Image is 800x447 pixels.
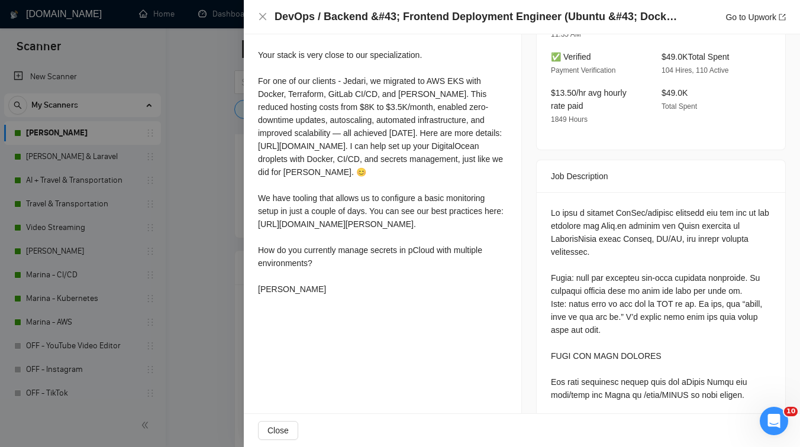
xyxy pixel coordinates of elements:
span: Close [267,424,289,437]
button: Close [258,12,267,22]
span: ✅ Verified [551,52,591,61]
iframe: Intercom live chat [760,407,788,435]
span: close [258,12,267,21]
span: $49.0K Total Spent [662,52,729,61]
span: export [779,14,786,21]
span: Payment Verification [551,66,615,74]
span: Total Spent [662,102,697,111]
span: $13.50/hr avg hourly rate paid [551,88,627,111]
span: 104 Hires, 110 Active [662,66,728,74]
a: Go to Upworkexport [725,12,786,22]
span: 10 [784,407,798,416]
h4: DevOps / Backend &#43; Frontend Deployment Engineer (Ubuntu &#43; Docker &#43; CI/CD &#43; pCloud) [275,9,683,24]
span: $49.0K [662,88,688,98]
div: Hi there Your stack is very close to our specialization. For one of our clients - Jedari, we migr... [258,22,507,296]
button: Close [258,421,298,440]
span: 1849 Hours [551,115,588,124]
div: Job Description [551,160,771,192]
